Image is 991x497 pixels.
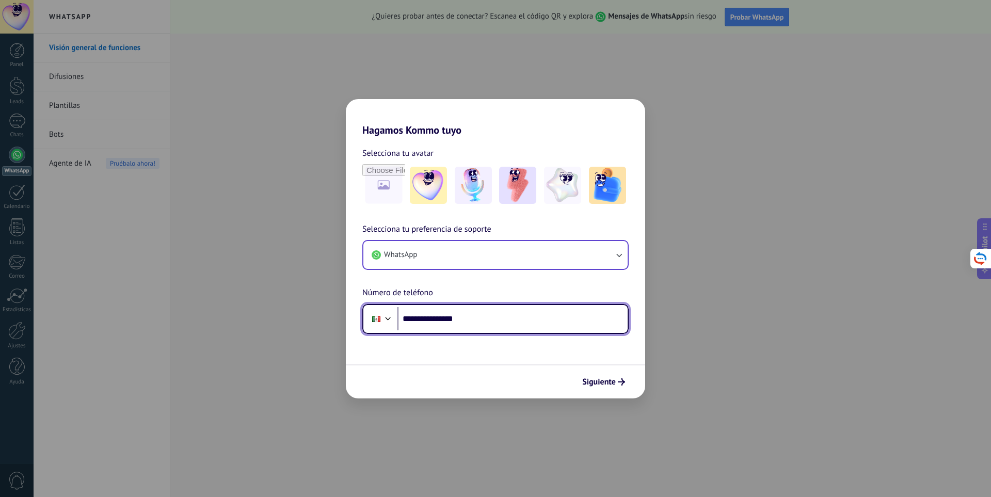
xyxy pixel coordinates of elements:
[410,167,447,204] img: -1.jpeg
[362,147,434,160] span: Selecciona tu avatar
[544,167,581,204] img: -4.jpeg
[346,99,645,136] h2: Hagamos Kommo tuyo
[455,167,492,204] img: -2.jpeg
[384,250,417,260] span: WhatsApp
[578,373,630,391] button: Siguiente
[362,223,491,236] span: Selecciona tu preferencia de soporte
[363,241,628,269] button: WhatsApp
[366,308,386,330] div: Mexico: + 52
[582,378,616,386] span: Siguiente
[362,286,433,300] span: Número de teléfono
[499,167,536,204] img: -3.jpeg
[589,167,626,204] img: -5.jpeg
